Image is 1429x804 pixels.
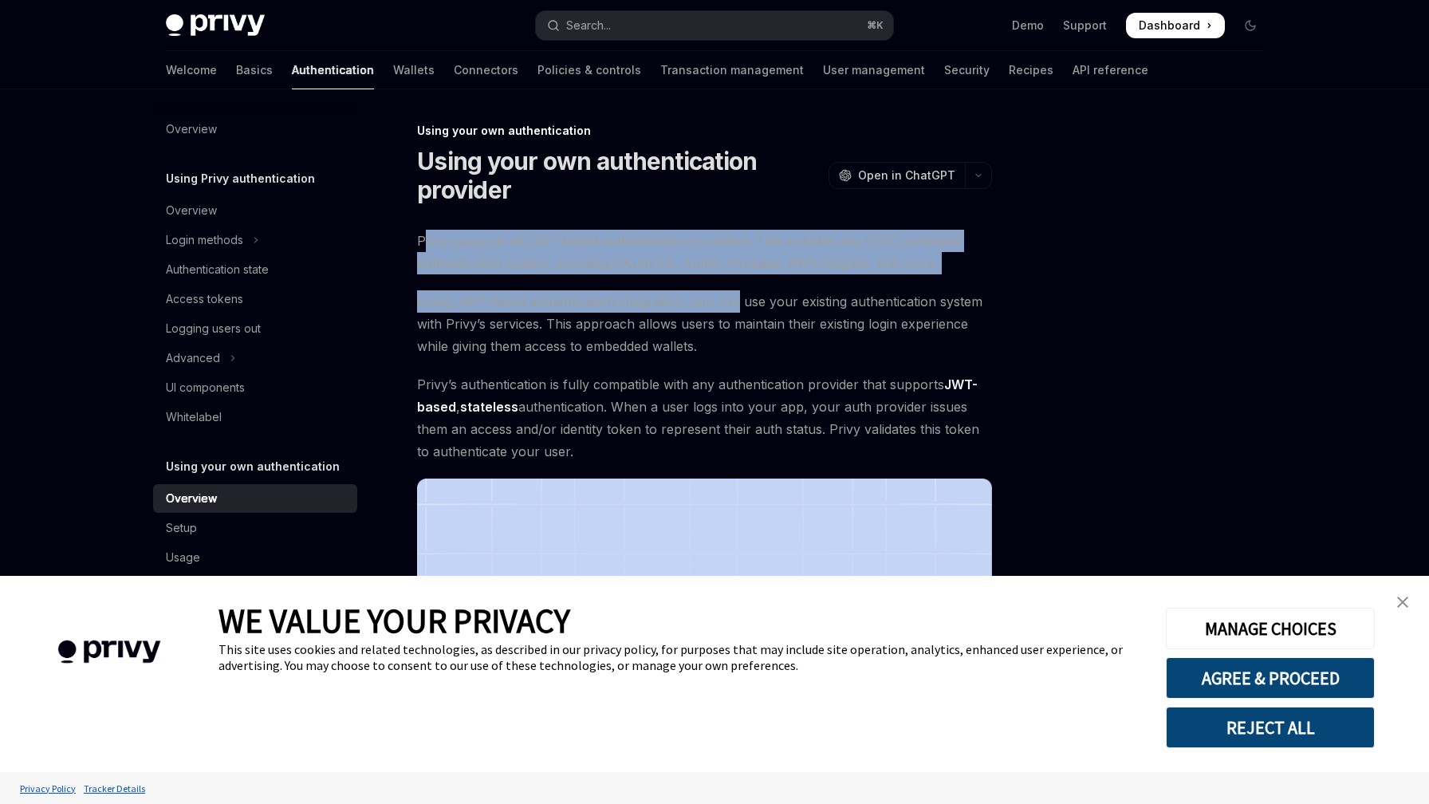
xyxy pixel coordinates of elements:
[417,373,992,463] span: Privy’s authentication is fully compatible with any authentication provider that supports , authe...
[536,11,893,40] button: Open search
[218,600,570,641] span: WE VALUE YOUR PRIVACY
[1166,657,1375,699] button: AGREE & PROCEED
[166,378,245,397] div: UI components
[454,51,518,89] a: Connectors
[1166,707,1375,748] button: REJECT ALL
[153,226,357,254] button: Toggle Login methods section
[166,260,269,279] div: Authentication state
[166,518,197,538] div: Setup
[1012,18,1044,33] a: Demo
[236,51,273,89] a: Basics
[460,399,518,416] a: stateless
[166,51,217,89] a: Welcome
[166,14,265,37] img: dark logo
[1009,51,1053,89] a: Recipes
[166,290,243,309] div: Access tokens
[166,169,315,188] h5: Using Privy authentication
[1126,13,1225,38] a: Dashboard
[80,774,149,802] a: Tracker Details
[16,774,80,802] a: Privacy Policy
[153,196,357,225] a: Overview
[867,19,884,32] span: ⌘ K
[944,51,990,89] a: Security
[417,290,992,357] span: Using JWT-based authentication integration, you can use your existing authentication system with ...
[660,51,804,89] a: Transaction management
[166,408,222,427] div: Whitelabel
[566,16,611,35] div: Search...
[292,51,374,89] a: Authentication
[1387,586,1419,618] a: close banner
[829,162,965,189] button: Open in ChatGPT
[417,123,992,139] div: Using your own authentication
[393,51,435,89] a: Wallets
[166,489,217,508] div: Overview
[166,349,220,368] div: Advanced
[153,344,357,372] button: Toggle Advanced section
[417,230,992,274] span: Privy supports all JWT-based authentication providers. This includes any OIDC compliant authentic...
[153,373,357,402] a: UI components
[153,543,357,572] a: Usage
[153,115,357,144] a: Overview
[218,641,1142,673] div: This site uses cookies and related technologies, as described in our privacy policy, for purposes...
[858,167,955,183] span: Open in ChatGPT
[24,617,195,687] img: company logo
[153,255,357,284] a: Authentication state
[153,514,357,542] a: Setup
[153,314,357,343] a: Logging users out
[1073,51,1148,89] a: API reference
[166,319,261,338] div: Logging users out
[1139,18,1200,33] span: Dashboard
[1238,13,1263,38] button: Toggle dark mode
[166,120,217,139] div: Overview
[153,285,357,313] a: Access tokens
[166,548,200,567] div: Usage
[1397,597,1408,608] img: close banner
[166,457,340,476] h5: Using your own authentication
[1063,18,1107,33] a: Support
[166,201,217,220] div: Overview
[823,51,925,89] a: User management
[537,51,641,89] a: Policies & controls
[153,403,357,432] a: Whitelabel
[1166,608,1375,649] button: MANAGE CHOICES
[153,484,357,513] a: Overview
[417,147,822,204] h1: Using your own authentication provider
[166,231,243,250] div: Login methods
